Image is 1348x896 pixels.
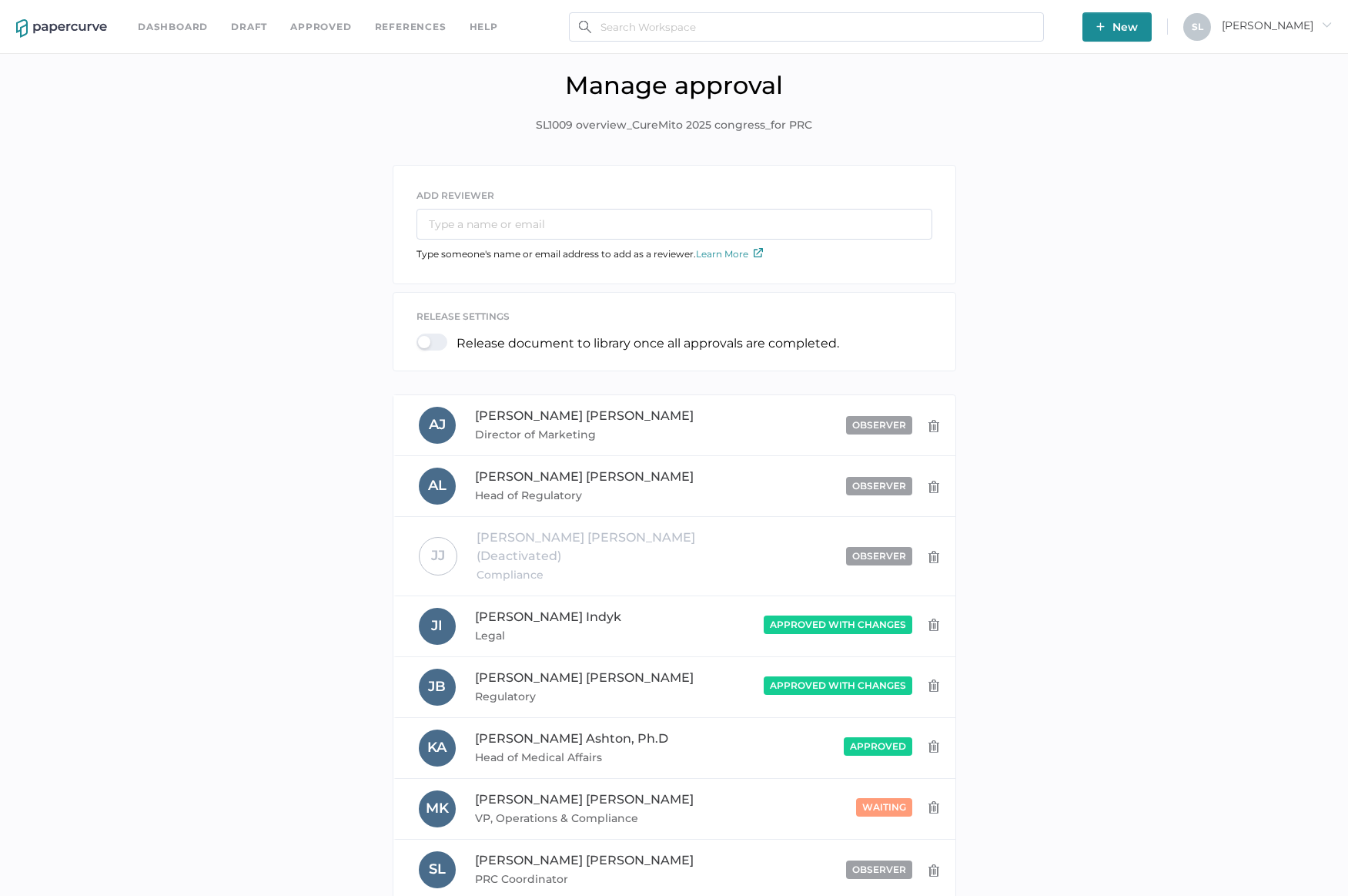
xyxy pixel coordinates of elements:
[475,792,694,807] span: [PERSON_NAME] [PERSON_NAME]
[12,70,1336,100] h1: Manage approval
[928,740,940,753] img: delete
[475,731,668,746] span: [PERSON_NAME] Ashton, Ph.D
[475,408,694,423] span: [PERSON_NAME] [PERSON_NAME]
[475,870,707,888] span: PRC Coordinator
[375,18,447,35] a: References
[770,680,906,691] span: approved with changes
[569,12,1044,42] input: Search Workspace
[1192,21,1203,32] span: S L
[928,619,940,631] img: delete
[457,336,839,351] p: Release document to library once all approvals are completed.
[475,670,694,685] span: [PERSON_NAME] [PERSON_NAME]
[416,190,494,201] span: ADD REVIEWER
[428,477,447,494] span: A L
[416,310,510,322] span: release settings
[431,547,445,564] span: J J
[231,18,267,35] a: Draft
[475,469,694,484] span: [PERSON_NAME] [PERSON_NAME]
[928,481,940,493] img: delete
[477,565,738,584] span: Compliance
[928,420,940,432] img: delete
[928,801,940,814] img: delete
[852,550,906,562] span: observer
[475,609,621,624] span: [PERSON_NAME] Indyk
[475,687,707,706] span: Regulatory
[536,117,812,134] span: SL1009 overview_CureMito 2025 congress_for PRC
[431,617,443,634] span: J I
[852,480,906,492] span: observer
[416,248,763,260] span: Type someone's name or email address to add as a reviewer.
[429,416,446,433] span: A J
[696,248,763,260] a: Learn More
[1222,18,1332,32] span: [PERSON_NAME]
[852,419,906,431] span: observer
[475,809,707,827] span: VP, Operations & Compliance
[429,861,446,878] span: S L
[579,21,591,33] img: search.bf03fe8b.svg
[850,740,906,752] span: approved
[290,18,351,35] a: Approved
[1096,12,1138,42] span: New
[427,739,447,756] span: K A
[475,748,707,767] span: Head of Medical Affairs
[1082,12,1152,42] button: New
[426,800,449,817] span: M K
[928,680,940,692] img: delete
[754,248,763,257] img: external-link-icon.7ec190a1.svg
[928,864,940,877] img: delete
[1096,22,1105,31] img: plus-white.e19ec114.svg
[1321,19,1332,30] i: arrow_right
[16,19,107,38] img: papercurve-logo-colour.7244d18c.svg
[138,18,208,35] a: Dashboard
[475,626,707,645] span: Legal
[470,18,498,35] div: help
[428,678,446,695] span: J B
[475,425,707,444] span: Director of Marketing
[416,209,932,240] input: Type a name or email
[852,864,906,875] span: observer
[475,853,694,867] span: [PERSON_NAME] [PERSON_NAME]
[477,530,695,563] span: [PERSON_NAME] [PERSON_NAME] (Deactivated)
[928,551,940,563] img: delete
[475,486,707,505] span: Head of Regulatory
[862,801,906,813] span: waiting
[770,619,906,630] span: approved with changes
